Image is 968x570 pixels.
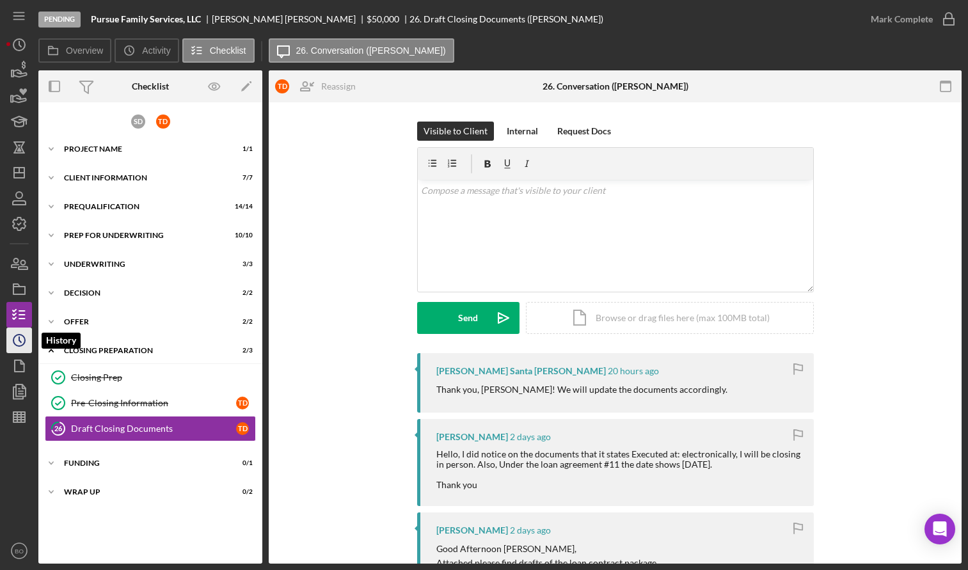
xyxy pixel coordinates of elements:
button: 26. Conversation ([PERSON_NAME]) [269,38,454,63]
div: Wrap Up [64,488,221,496]
div: Checklist [132,81,169,91]
div: 26. Conversation ([PERSON_NAME]) [543,81,688,91]
div: 2 / 3 [230,347,253,354]
p: Thank you, [PERSON_NAME]! We will update the documents accordingly. [436,383,727,397]
div: Visible to Client [424,122,488,141]
button: Checklist [182,38,255,63]
button: BO [6,538,32,564]
div: Funding [64,459,221,467]
div: T D [236,397,249,409]
div: 2 / 2 [230,318,253,326]
div: Reassign [321,74,356,99]
div: 0 / 1 [230,459,253,467]
div: Draft Closing Documents [71,424,236,434]
button: Internal [500,122,544,141]
p: Good Afternoon [PERSON_NAME], [436,542,801,556]
div: 1 / 1 [230,145,253,153]
button: Overview [38,38,111,63]
div: T D [236,422,249,435]
div: Prep for Underwriting [64,232,221,239]
button: Activity [115,38,179,63]
time: 2025-10-07 17:16 [510,525,551,535]
div: Pre-Closing Information [71,398,236,408]
div: 10 / 10 [230,232,253,239]
button: Request Docs [551,122,617,141]
button: TDReassign [269,74,369,99]
text: BO [15,548,24,555]
button: Visible to Client [417,122,494,141]
div: Request Docs [557,122,611,141]
div: [PERSON_NAME] [436,525,508,535]
label: Activity [142,45,170,56]
time: 2025-10-08 18:41 [608,366,659,376]
div: [PERSON_NAME] Santa [PERSON_NAME] [436,366,606,376]
div: S D [131,115,145,129]
label: Checklist [210,45,246,56]
div: Closing Preparation [64,347,221,354]
div: T D [156,115,170,129]
div: Closing Prep [71,372,255,383]
div: Open Intercom Messenger [924,514,955,544]
div: [PERSON_NAME] [436,432,508,442]
div: Decision [64,289,221,297]
div: Prequalification [64,203,221,210]
div: 3 / 3 [230,260,253,268]
div: Mark Complete [871,6,933,32]
a: Pre-Closing InformationTD [45,390,256,416]
div: Underwriting [64,260,221,268]
div: Client Information [64,174,221,182]
label: Overview [66,45,103,56]
label: 26. Conversation ([PERSON_NAME]) [296,45,446,56]
div: Pending [38,12,81,28]
a: 26Draft Closing DocumentsTD [45,416,256,441]
div: 0 / 2 [230,488,253,496]
div: $50,000 [367,14,399,24]
button: Send [417,302,520,334]
div: 7 / 7 [230,174,253,182]
div: Hello, I did notice on the documents that it states Executed at: electronically, I will be closin... [436,449,801,490]
div: Offer [64,318,221,326]
div: [PERSON_NAME] [PERSON_NAME] [212,14,367,24]
div: 2 / 2 [230,289,253,297]
b: Pursue Family Services, LLC [91,14,201,24]
div: 26. Draft Closing Documents ([PERSON_NAME]) [409,14,603,24]
div: 14 / 14 [230,203,253,210]
div: Project Name [64,145,221,153]
button: Mark Complete [858,6,962,32]
div: T D [275,79,289,93]
time: 2025-10-07 17:37 [510,432,551,442]
div: Send [458,302,478,334]
div: Internal [507,122,538,141]
p: Attached please find drafts of the loan contract package. [436,556,801,570]
tspan: 26 [54,424,63,432]
a: Closing Prep [45,365,256,390]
